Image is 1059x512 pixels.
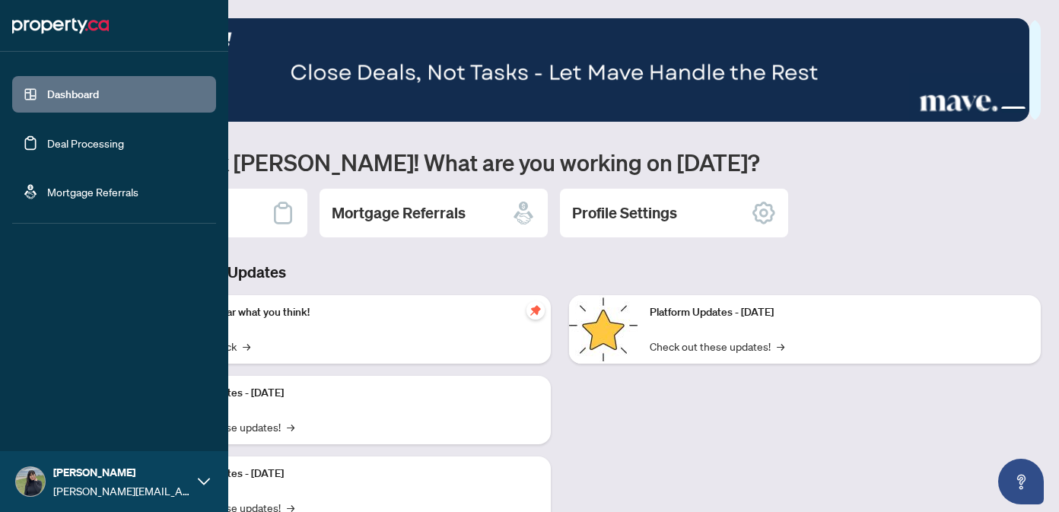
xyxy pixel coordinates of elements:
a: Deal Processing [47,136,124,150]
h2: Mortgage Referrals [332,202,466,224]
p: Platform Updates - [DATE] [160,466,539,482]
h2: Profile Settings [572,202,677,224]
span: → [243,338,250,355]
a: Mortgage Referrals [47,185,138,199]
p: We want to hear what you think! [160,304,539,321]
img: Slide 3 [79,18,1029,122]
h1: Welcome back [PERSON_NAME]! What are you working on [DATE]? [79,148,1041,176]
p: Platform Updates - [DATE] [650,304,1029,321]
h3: Brokerage & Industry Updates [79,262,1041,283]
span: [PERSON_NAME] [53,464,190,481]
img: Platform Updates - June 23, 2025 [569,295,638,364]
a: Dashboard [47,87,99,101]
span: → [287,418,294,435]
span: [PERSON_NAME][EMAIL_ADDRESS][DOMAIN_NAME] [53,482,190,499]
button: 4 [1001,107,1026,113]
p: Platform Updates - [DATE] [160,385,539,402]
button: Open asap [998,459,1044,504]
button: 2 [977,107,983,113]
img: Profile Icon [16,467,45,496]
button: 1 [965,107,971,113]
a: Check out these updates!→ [650,338,784,355]
button: 3 [989,107,995,113]
span: pushpin [526,301,545,320]
img: logo [12,14,109,38]
span: → [777,338,784,355]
